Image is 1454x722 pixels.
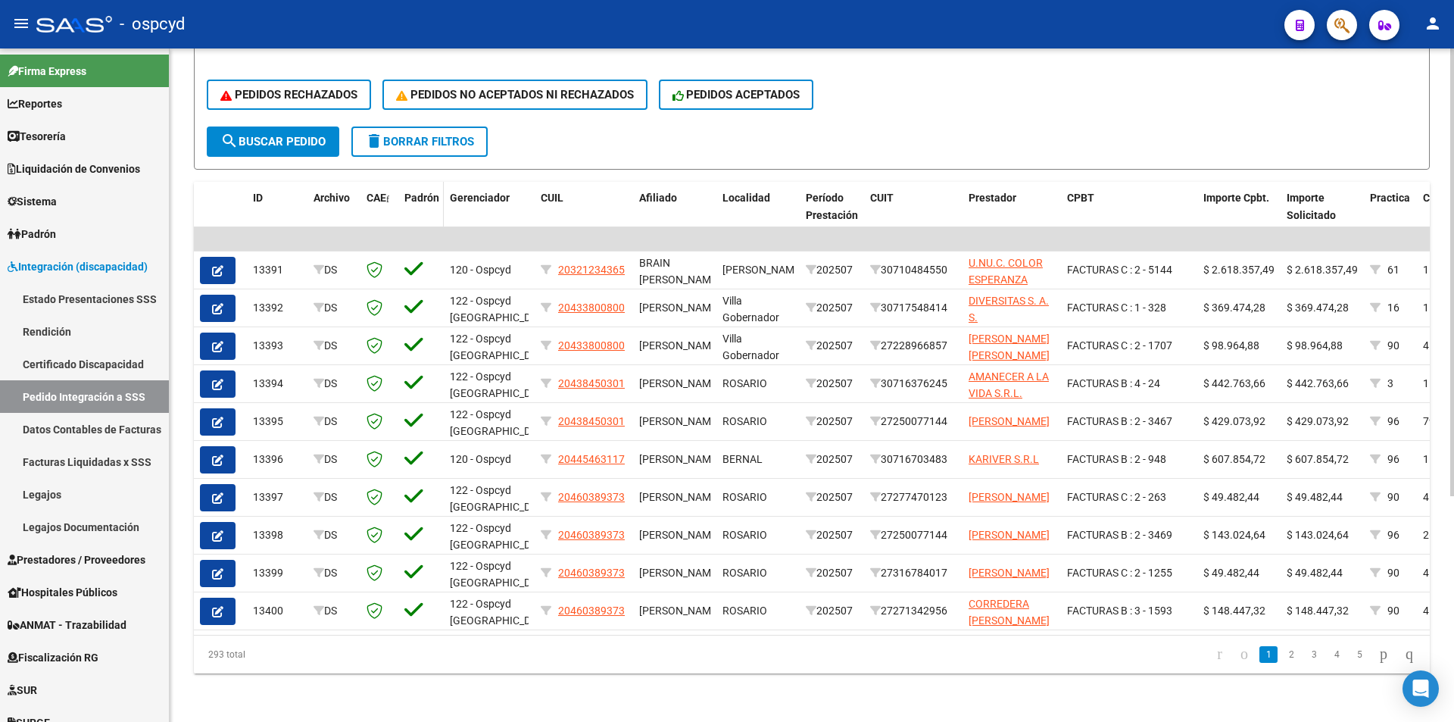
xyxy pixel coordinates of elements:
button: PEDIDOS RECHAZADOS [207,80,371,110]
datatable-header-cell: Importe Solicitado [1281,182,1364,248]
datatable-header-cell: Período Prestación [800,182,864,248]
span: 20460389373 [558,491,625,503]
span: $ 49.482,44 [1203,567,1259,579]
li: page 3 [1303,642,1325,667]
span: [PERSON_NAME] [PERSON_NAME] [969,333,1050,362]
span: Practica [1370,192,1410,204]
span: $ 98.964,88 [1203,339,1259,352]
button: PEDIDOS ACEPTADOS [659,80,814,110]
span: 122 - Ospcyd [GEOGRAPHIC_DATA] [450,598,552,627]
div: 27316784017 [870,564,956,582]
a: 1 [1259,646,1278,663]
div: FACTURAS B : 2 - 3469 [1067,527,1191,544]
span: $ 607.854,72 [1203,453,1265,465]
span: 16 [1387,302,1399,314]
div: FACTURAS C : 2 - 5144 [1067,261,1191,279]
span: 122 - Ospcyd [GEOGRAPHIC_DATA] [450,522,552,552]
span: 96 [1387,415,1399,427]
span: Tesorería [8,128,66,145]
button: Buscar Pedido [207,127,339,157]
span: CORREDERA [PERSON_NAME] [969,598,1050,627]
span: [PERSON_NAME] [969,415,1050,427]
div: 30710484550 [870,261,956,279]
div: 27277470123 [870,489,956,506]
span: Padrón [404,192,439,204]
div: DS [314,564,354,582]
div: FACTURAS C : 2 - 1255 [1067,564,1191,582]
span: $ 143.024,64 [1203,529,1265,541]
span: Firma Express [8,63,86,80]
span: [PERSON_NAME] [969,567,1050,579]
a: 5 [1350,646,1368,663]
span: ID [253,192,263,204]
span: 20438450301 [558,415,625,427]
span: Sistema [8,193,57,210]
div: 202507 [806,299,858,317]
span: 20445463117 [558,453,625,465]
span: ROSARIO [722,491,767,503]
div: DS [314,527,354,544]
div: FACTURAS C : 2 - 263 [1067,489,1191,506]
span: [PERSON_NAME] [969,491,1050,503]
span: PEDIDOS NO ACEPTADOS NI RECHAZADOS [396,88,634,102]
div: 202507 [806,413,858,430]
span: Archivo [314,192,350,204]
button: PEDIDOS NO ACEPTADOS NI RECHAZADOS [382,80,647,110]
datatable-header-cell: Padrón [398,182,444,248]
span: $ 369.474,28 [1287,302,1349,314]
li: page 5 [1348,642,1371,667]
span: 120 - Ospcyd [450,264,511,276]
span: PEDIDOS ACEPTADOS [672,88,800,102]
div: 202507 [806,375,858,392]
span: 90 [1387,567,1399,579]
div: 202507 [806,337,858,355]
div: 30716376245 [870,375,956,392]
span: 20460389373 [558,605,625,617]
span: [PERSON_NAME], [639,453,722,465]
div: DS [314,413,354,430]
span: 96 [1387,529,1399,541]
datatable-header-cell: Localidad [716,182,800,248]
datatable-header-cell: CUIL [535,182,633,248]
span: 4 [1423,339,1429,352]
div: DS [314,337,354,355]
span: 1 [1423,302,1429,314]
span: 4 [1423,491,1429,503]
span: 20438450301 [558,377,625,389]
span: 4 [1423,605,1429,617]
span: 122 - Ospcyd [GEOGRAPHIC_DATA] [450,408,552,438]
div: 202507 [806,602,858,620]
span: Afiliado [639,192,677,204]
span: $ 429.073,92 [1203,415,1265,427]
span: U.NU.C. COLOR ESPERANZA S.R.L. [969,257,1043,304]
span: [PERSON_NAME], [639,491,722,503]
datatable-header-cell: ID [247,182,307,248]
span: BERNAL [722,453,763,465]
span: Reportes [8,95,62,112]
li: page 2 [1280,642,1303,667]
span: [PERSON_NAME] [722,264,803,276]
span: 4 [1423,567,1429,579]
div: 13397 [253,489,301,506]
div: 30717548414 [870,299,956,317]
div: 13396 [253,451,301,468]
a: 4 [1328,646,1346,663]
span: BRAIN [PERSON_NAME], [639,257,722,286]
mat-icon: person [1424,14,1442,33]
span: 1 [1423,377,1429,389]
span: [PERSON_NAME], [639,415,722,427]
span: Villa Gobernador Gal [722,333,779,380]
div: Open Intercom Messenger [1403,670,1439,707]
div: 13392 [253,299,301,317]
a: go to previous page [1234,646,1255,663]
div: 13391 [253,261,301,279]
li: page 4 [1325,642,1348,667]
span: [PERSON_NAME], [639,605,722,617]
span: [PERSON_NAME], [639,339,722,352]
datatable-header-cell: CUIT [864,182,963,248]
span: 20433800800 [558,339,625,352]
div: 13398 [253,527,301,544]
mat-icon: search [220,132,239,150]
span: $ 49.482,44 [1287,567,1343,579]
span: 1.122 [1423,453,1450,465]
